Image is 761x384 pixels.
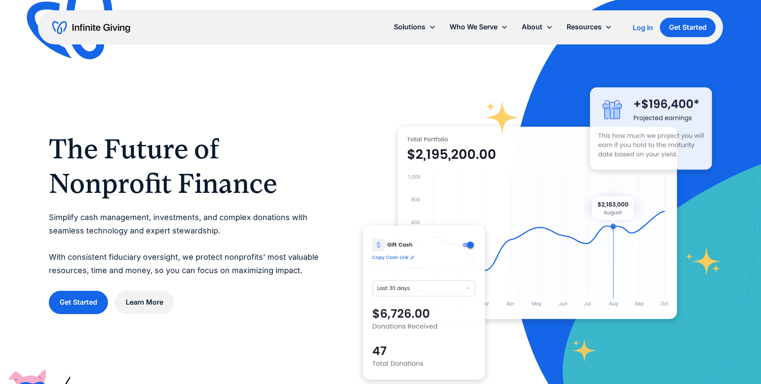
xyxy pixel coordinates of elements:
div: Resources [560,18,619,36]
a: Learn More [115,291,174,314]
div: Log In [633,24,653,31]
a: Log In [633,22,653,33]
div: Resources [567,21,602,33]
img: nonprofit donation platform [398,126,677,319]
div: Solutions [394,21,425,33]
p: Simplify cash management, investments, and complex donations with seamless technology and expert ... [49,211,328,277]
a: Get Started [49,291,108,314]
div: About [515,18,560,36]
a: Get Started [660,18,716,37]
img: fundraising star [686,248,721,275]
h1: The Future of Nonprofit Finance [49,132,328,201]
a: home [52,21,130,35]
div: Solutions [387,18,443,36]
img: donation software for nonprofits [363,226,485,380]
div: About [522,21,542,33]
div: Who We Serve [450,21,498,33]
div: Who We Serve [443,18,515,36]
